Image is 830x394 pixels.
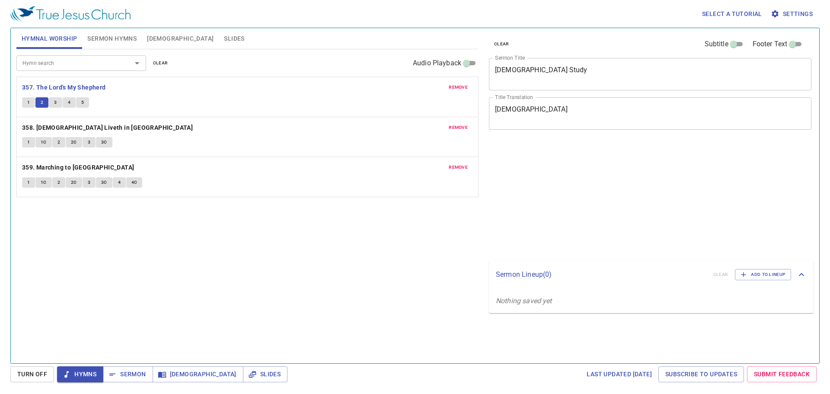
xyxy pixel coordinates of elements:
span: 2 [41,99,43,106]
button: 2 [52,137,65,147]
button: 1 [22,177,35,188]
iframe: from-child [485,139,748,257]
span: [DEMOGRAPHIC_DATA] [160,369,236,380]
span: 3C [101,138,107,146]
button: 1C [35,177,52,188]
button: 3 [83,137,96,147]
button: 358. [DEMOGRAPHIC_DATA] Liveth in [GEOGRAPHIC_DATA] [22,122,195,133]
img: True Jesus Church [10,6,131,22]
textarea: [DEMOGRAPHIC_DATA] Study [495,66,805,82]
span: 3 [88,138,90,146]
span: Sermon Hymns [87,33,137,44]
span: Hymns [64,369,96,380]
span: clear [494,40,509,48]
span: [DEMOGRAPHIC_DATA] [147,33,214,44]
span: 1C [41,179,47,186]
button: Turn Off [10,366,54,382]
button: Hymns [57,366,103,382]
button: remove [444,162,473,173]
span: Sermon [110,369,146,380]
span: Last updated [DATE] [587,369,652,380]
span: Select a tutorial [702,9,762,19]
button: 1 [22,97,35,108]
span: 1 [27,99,30,106]
button: [DEMOGRAPHIC_DATA] [153,366,243,382]
span: remove [449,163,468,171]
button: 3C [96,137,112,147]
button: 1 [22,137,35,147]
span: 4 [118,179,121,186]
b: 359. Marching to [GEOGRAPHIC_DATA] [22,162,134,173]
a: Submit Feedback [747,366,817,382]
div: Sermon Lineup(0)clearAdd to Lineup [489,260,814,289]
span: clear [153,59,168,67]
button: remove [444,122,473,133]
span: Turn Off [17,369,47,380]
b: 358. [DEMOGRAPHIC_DATA] Liveth in [GEOGRAPHIC_DATA] [22,122,193,133]
span: Settings [773,9,813,19]
span: 2 [57,179,60,186]
button: 1C [35,137,52,147]
span: 1 [27,179,30,186]
button: 5 [76,97,89,108]
span: 5 [81,99,84,106]
button: clear [489,39,514,49]
span: 2 [57,138,60,146]
b: 357. The Lord's My Shepherd [22,82,106,93]
textarea: [DEMOGRAPHIC_DATA] [495,105,805,122]
button: 3 [49,97,62,108]
span: 1 [27,138,30,146]
span: Submit Feedback [754,369,810,380]
button: 3 [83,177,96,188]
span: Audio Playback [413,58,461,68]
span: 2C [71,179,77,186]
button: Add to Lineup [735,269,791,280]
span: 3 [88,179,90,186]
button: 2 [35,97,48,108]
button: 4 [63,97,76,108]
span: 2C [71,138,77,146]
span: remove [449,124,468,131]
button: remove [444,82,473,93]
span: 1C [41,138,47,146]
span: Hymnal Worship [22,33,77,44]
button: Settings [769,6,816,22]
button: Sermon [103,366,153,382]
button: 359. Marching to [GEOGRAPHIC_DATA] [22,162,136,173]
p: Sermon Lineup ( 0 ) [496,269,706,280]
a: Subscribe to Updates [658,366,744,382]
i: Nothing saved yet [496,297,552,305]
button: 3C [96,177,112,188]
span: 3 [54,99,57,106]
button: 4 [113,177,126,188]
a: Last updated [DATE] [583,366,655,382]
button: 357. The Lord's My Shepherd [22,82,107,93]
span: Add to Lineup [741,271,785,279]
span: Subscribe to Updates [665,369,737,380]
span: Subtitle [705,39,728,49]
button: Open [131,57,143,69]
span: Slides [250,369,281,380]
button: 2C [66,177,82,188]
button: 2 [52,177,65,188]
button: clear [148,58,173,68]
span: 4C [131,179,137,186]
button: Select a tutorial [699,6,766,22]
button: Slides [243,366,287,382]
span: 3C [101,179,107,186]
span: Slides [224,33,244,44]
button: 4C [126,177,143,188]
span: Footer Text [753,39,788,49]
span: 4 [68,99,70,106]
span: remove [449,83,468,91]
button: 2C [66,137,82,147]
